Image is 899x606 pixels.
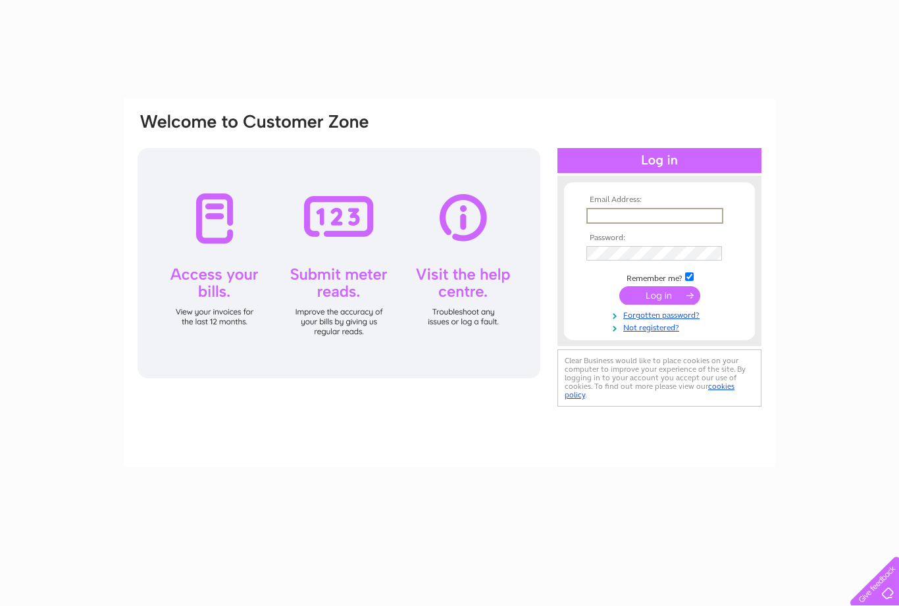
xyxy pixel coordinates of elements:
a: Not registered? [586,320,736,333]
div: Clear Business would like to place cookies on your computer to improve your experience of the sit... [557,349,761,407]
a: Forgotten password? [586,308,736,320]
a: cookies policy [565,382,734,399]
input: Submit [619,286,700,305]
td: Remember me? [583,270,736,284]
th: Email Address: [583,195,736,205]
th: Password: [583,234,736,243]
